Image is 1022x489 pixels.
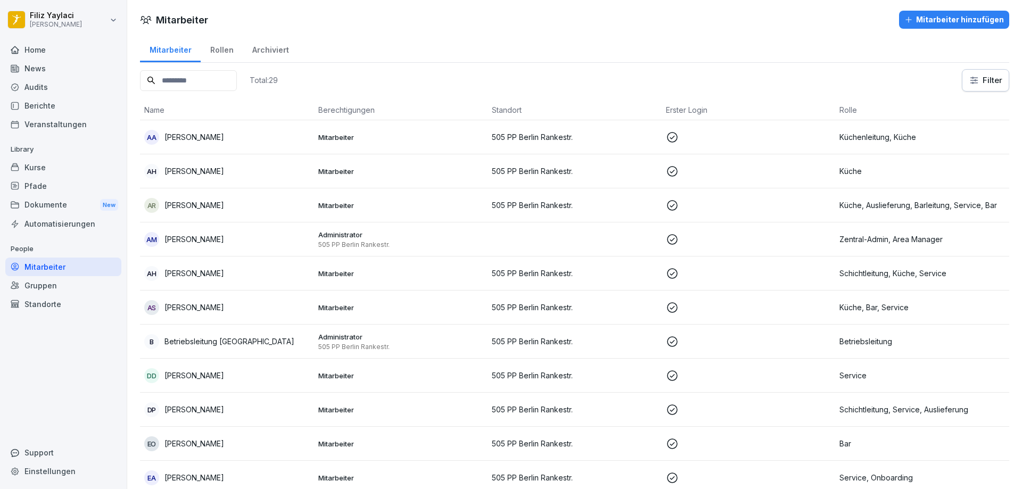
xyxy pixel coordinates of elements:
[318,343,484,351] p: 505 PP Berlin Rankestr.
[250,75,278,85] p: Total: 29
[492,404,657,415] p: 505 PP Berlin Rankestr.
[492,268,657,279] p: 505 PP Berlin Rankestr.
[662,100,836,120] th: Erster Login
[144,266,159,281] div: AH
[492,370,657,381] p: 505 PP Berlin Rankestr.
[144,300,159,315] div: AS
[318,132,484,142] p: Mitarbeiter
[318,230,484,239] p: Administrator
[5,195,121,215] div: Dokumente
[5,177,121,195] a: Pfade
[5,443,121,462] div: Support
[318,332,484,342] p: Administrator
[318,167,484,176] p: Mitarbeiter
[5,141,121,158] p: Library
[839,472,1005,483] p: Service, Onboarding
[839,370,1005,381] p: Service
[144,198,159,213] div: AR
[5,258,121,276] a: Mitarbeiter
[5,40,121,59] a: Home
[899,11,1009,29] button: Mitarbeiter hinzufügen
[488,100,662,120] th: Standort
[164,165,224,177] p: [PERSON_NAME]
[5,195,121,215] a: DokumenteNew
[835,100,1009,120] th: Rolle
[5,214,121,233] a: Automatisierungen
[839,336,1005,347] p: Betriebsleitung
[30,11,82,20] p: Filiz Yaylaci
[5,59,121,78] a: News
[5,96,121,115] a: Berichte
[164,268,224,279] p: [PERSON_NAME]
[144,130,159,145] div: AA
[144,470,159,485] div: EA
[839,200,1005,211] p: Küche, Auslieferung, Barleitung, Service, Bar
[164,234,224,245] p: [PERSON_NAME]
[839,302,1005,313] p: Küche, Bar, Service
[492,302,657,313] p: 505 PP Berlin Rankestr.
[164,404,224,415] p: [PERSON_NAME]
[314,100,488,120] th: Berechtigungen
[318,405,484,415] p: Mitarbeiter
[839,404,1005,415] p: Schichtleitung, Service, Auslieferung
[318,371,484,380] p: Mitarbeiter
[839,268,1005,279] p: Schichtleitung, Küche, Service
[164,438,224,449] p: [PERSON_NAME]
[962,70,1009,91] button: Filter
[243,35,298,62] a: Archiviert
[5,295,121,313] a: Standorte
[318,473,484,483] p: Mitarbeiter
[100,199,118,211] div: New
[164,472,224,483] p: [PERSON_NAME]
[164,336,294,347] p: Betriebsleitung [GEOGRAPHIC_DATA]
[318,439,484,449] p: Mitarbeiter
[5,158,121,177] a: Kurse
[144,436,159,451] div: EO
[839,234,1005,245] p: Zentral-Admin, Area Manager
[492,165,657,177] p: 505 PP Berlin Rankestr.
[140,100,314,120] th: Name
[5,115,121,134] a: Veranstaltungen
[164,200,224,211] p: [PERSON_NAME]
[492,336,657,347] p: 505 PP Berlin Rankestr.
[164,370,224,381] p: [PERSON_NAME]
[318,241,484,249] p: 505 PP Berlin Rankestr.
[164,302,224,313] p: [PERSON_NAME]
[969,75,1002,86] div: Filter
[30,21,82,28] p: [PERSON_NAME]
[839,131,1005,143] p: Küchenleitung, Küche
[140,35,201,62] a: Mitarbeiter
[904,14,1004,26] div: Mitarbeiter hinzufügen
[318,303,484,312] p: Mitarbeiter
[144,402,159,417] div: DP
[5,241,121,258] p: People
[492,438,657,449] p: 505 PP Berlin Rankestr.
[5,78,121,96] a: Audits
[5,462,121,480] a: Einstellungen
[839,165,1005,177] p: Küche
[144,334,159,349] div: B
[839,438,1005,449] p: Bar
[492,131,657,143] p: 505 PP Berlin Rankestr.
[318,201,484,210] p: Mitarbeiter
[201,35,243,62] a: Rollen
[144,232,159,247] div: AM
[5,276,121,295] a: Gruppen
[144,368,159,383] div: DD
[492,472,657,483] p: 505 PP Berlin Rankestr.
[164,131,224,143] p: [PERSON_NAME]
